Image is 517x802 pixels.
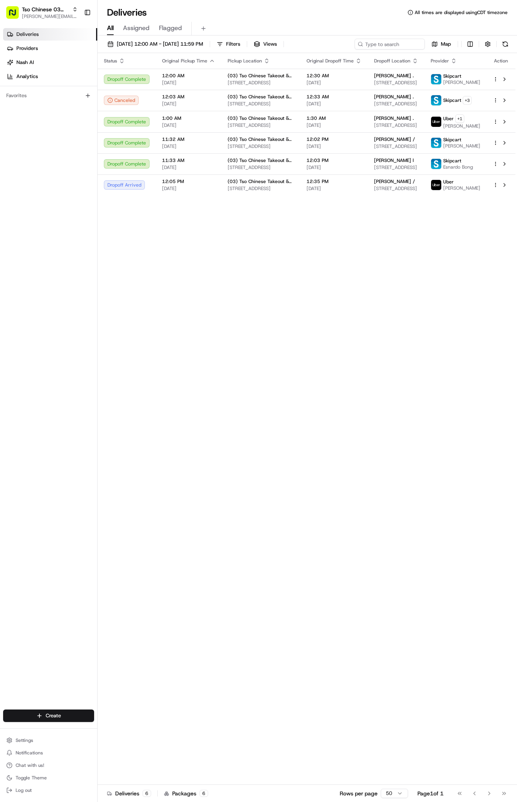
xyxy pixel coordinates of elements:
span: Skipcart [443,158,461,164]
span: 1:00 AM [162,115,215,121]
span: [PERSON_NAME] l [374,157,414,164]
span: (03) Tso Chinese Takeout & Delivery TsoCo [228,157,294,164]
span: Skipcart [443,73,461,79]
span: Chat with us! [16,762,44,768]
span: Skipcart [443,137,461,143]
div: Page 1 of 1 [417,790,444,797]
span: 12:00 AM [162,73,215,79]
span: 12:35 PM [307,178,362,185]
span: (03) Tso Chinese Takeout & Delivery TsoCo [228,136,294,142]
a: Providers [3,42,97,55]
span: [STREET_ADDRESS] [228,143,294,149]
span: Uber [443,179,454,185]
span: All times are displayed using CDT timezone [415,9,508,16]
img: profile_skipcart_partner.png [431,138,441,148]
button: Create [3,710,94,722]
button: Views [250,39,280,50]
span: [DATE] [162,143,215,149]
button: [DATE] 12:00 AM - [DATE] 11:59 PM [104,39,207,50]
button: Tso Chinese 03 TsoCo[PERSON_NAME][EMAIL_ADDRESS][DOMAIN_NAME] [3,3,81,22]
span: Views [263,41,277,48]
span: [PERSON_NAME] / [374,136,415,142]
span: [DATE] [162,122,215,128]
span: [PERSON_NAME] [443,79,480,85]
span: [STREET_ADDRESS] [374,80,418,86]
div: Favorites [3,89,94,102]
span: Log out [16,787,32,793]
a: Nash AI [3,56,97,69]
div: Packages [164,790,208,797]
span: Provider [431,58,449,64]
button: Settings [3,735,94,746]
div: Deliveries [107,790,151,797]
img: uber-new-logo.jpeg [431,117,441,127]
span: [STREET_ADDRESS] [374,122,418,128]
span: Esnardo Bong [443,164,473,170]
button: Notifications [3,747,94,758]
h1: Deliveries [107,6,147,19]
button: Log out [3,785,94,796]
span: [DATE] [162,185,215,192]
span: 11:33 AM [162,157,215,164]
span: Pickup Location [228,58,262,64]
span: [STREET_ADDRESS] [374,143,418,149]
span: Skipcart [443,97,461,103]
span: 11:32 AM [162,136,215,142]
span: [DATE] [307,185,362,192]
button: Filters [213,39,244,50]
span: 1:30 AM [307,115,362,121]
span: [STREET_ADDRESS] [374,164,418,171]
span: 12:33 AM [307,94,362,100]
span: 12:30 AM [307,73,362,79]
span: [PERSON_NAME][EMAIL_ADDRESS][DOMAIN_NAME] [22,13,78,20]
span: [DATE] [307,80,362,86]
img: profile_skipcart_partner.png [431,74,441,84]
span: [DATE] [307,122,362,128]
span: (03) Tso Chinese Takeout & Delivery TsoCo [228,115,294,121]
span: Deliveries [16,31,39,38]
span: 12:02 PM [307,136,362,142]
span: [DATE] [307,143,362,149]
span: All [107,23,114,33]
div: 6 [200,790,208,797]
span: 12:05 PM [162,178,215,185]
button: Refresh [500,39,511,50]
span: [STREET_ADDRESS] [228,122,294,128]
span: Status [104,58,117,64]
span: Filters [226,41,240,48]
input: Type to search [355,39,425,50]
span: [PERSON_NAME] [443,143,480,149]
span: [PERSON_NAME] . [374,94,414,100]
span: [STREET_ADDRESS] [374,185,418,192]
span: [PERSON_NAME] / [374,178,415,185]
span: Uber [443,116,454,122]
span: (03) Tso Chinese Takeout & Delivery TsoCo [228,178,294,185]
button: Tso Chinese 03 TsoCo [22,5,69,13]
span: [DATE] [162,101,215,107]
span: [STREET_ADDRESS] [228,80,294,86]
span: [DATE] [162,80,215,86]
span: [STREET_ADDRESS] [228,164,294,171]
img: uber-new-logo.jpeg [431,180,441,190]
span: [PERSON_NAME] . [374,115,414,121]
span: Map [441,41,451,48]
span: Create [46,712,61,719]
button: +3 [463,96,472,105]
span: [DATE] [307,164,362,171]
span: 12:03 AM [162,94,215,100]
span: 12:03 PM [307,157,362,164]
img: profile_skipcart_partner.png [431,159,441,169]
button: Canceled [104,96,139,105]
span: Original Dropoff Time [307,58,354,64]
button: Toggle Theme [3,772,94,783]
button: Map [428,39,455,50]
span: [STREET_ADDRESS] [374,101,418,107]
span: Analytics [16,73,38,80]
span: [PERSON_NAME] [443,185,480,191]
span: Settings [16,737,33,743]
span: (03) Tso Chinese Takeout & Delivery TsoCo [228,73,294,79]
button: +1 [455,114,464,123]
span: (03) Tso Chinese Takeout & Delivery TsoCo [228,94,294,100]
